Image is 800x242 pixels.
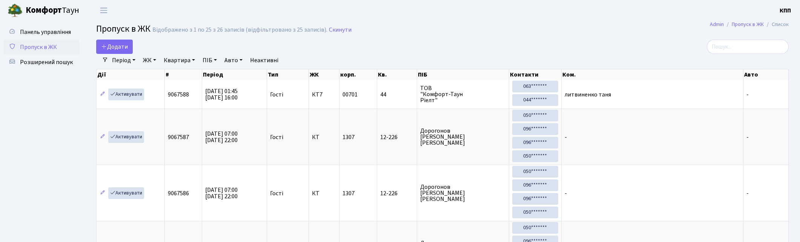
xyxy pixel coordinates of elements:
[312,92,336,98] span: КТ7
[20,43,57,51] span: Пропуск в ЖК
[20,28,71,36] span: Панель управління
[420,85,506,103] span: ТОВ "Комфорт-Таун Ріелт"
[140,54,159,67] a: ЖК
[8,3,23,18] img: logo.png
[4,25,79,40] a: Панель управління
[205,87,238,102] span: [DATE] 01:45 [DATE] 16:00
[707,40,789,54] input: Пошук...
[26,4,62,16] b: Комфорт
[377,69,417,80] th: Кв.
[221,54,246,67] a: Авто
[699,17,800,32] nav: breadcrumb
[764,20,789,29] li: Список
[109,54,138,67] a: Період
[780,6,791,15] a: КПП
[202,69,267,80] th: Період
[746,133,749,141] span: -
[312,134,336,140] span: КТ
[420,128,506,146] span: Дорогонов [PERSON_NAME] [PERSON_NAME]
[565,90,611,99] span: литвиненко таня
[168,90,189,99] span: 9067588
[4,40,79,55] a: Пропуск в ЖК
[380,92,414,98] span: 44
[205,130,238,144] span: [DATE] 07:00 [DATE] 22:00
[270,92,283,98] span: Гості
[26,4,79,17] span: Таун
[746,189,749,198] span: -
[4,55,79,70] a: Розширений пошук
[417,69,509,80] th: ПІБ
[420,184,506,202] span: Дорогонов [PERSON_NAME] [PERSON_NAME]
[101,43,128,51] span: Додати
[267,69,309,80] th: Тип
[339,69,377,80] th: корп.
[108,187,144,199] a: Активувати
[743,69,789,80] th: Авто
[270,190,283,196] span: Гості
[247,54,281,67] a: Неактивні
[94,4,113,17] button: Переключити навігацію
[97,69,165,80] th: Дії
[342,133,355,141] span: 1307
[342,90,358,99] span: 00701
[342,189,355,198] span: 1307
[732,20,764,28] a: Пропуск в ЖК
[205,186,238,201] span: [DATE] 07:00 [DATE] 22:00
[509,69,562,80] th: Контакти
[312,190,336,196] span: КТ
[168,133,189,141] span: 9067587
[309,69,339,80] th: ЖК
[565,189,567,198] span: -
[108,131,144,143] a: Активувати
[562,69,743,80] th: Ком.
[380,134,414,140] span: 12-226
[108,89,144,100] a: Активувати
[380,190,414,196] span: 12-226
[270,134,283,140] span: Гості
[96,22,150,35] span: Пропуск в ЖК
[152,26,327,34] div: Відображено з 1 по 25 з 26 записів (відфільтровано з 25 записів).
[168,189,189,198] span: 9067586
[329,26,352,34] a: Скинути
[710,20,724,28] a: Admin
[96,40,133,54] a: Додати
[20,58,73,66] span: Розширений пошук
[746,90,749,99] span: -
[165,69,202,80] th: #
[161,54,198,67] a: Квартира
[565,133,567,141] span: -
[200,54,220,67] a: ПІБ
